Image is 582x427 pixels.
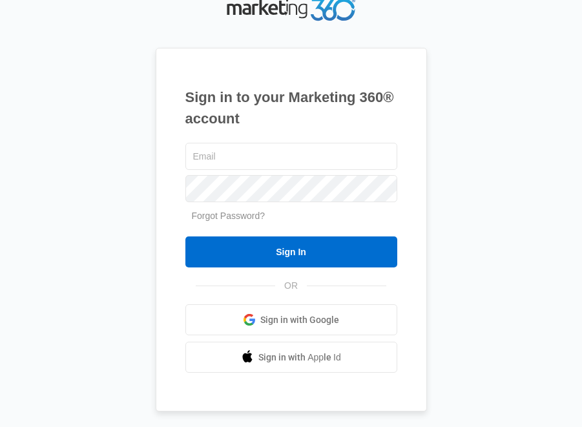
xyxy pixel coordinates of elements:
h1: Sign in to your Marketing 360® account [185,87,397,129]
input: Email [185,143,397,170]
span: OR [275,279,307,293]
a: Sign in with Google [185,304,397,335]
a: Forgot Password? [192,211,265,221]
span: Sign in with Google [260,313,339,327]
span: Sign in with Apple Id [258,351,341,364]
a: Sign in with Apple Id [185,342,397,373]
input: Sign In [185,236,397,267]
